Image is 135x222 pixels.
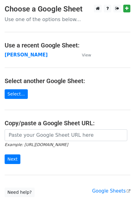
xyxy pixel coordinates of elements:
input: Next [5,154,20,164]
h4: Select another Google Sheet: [5,77,130,85]
input: Paste your Google Sheet URL here [5,129,127,141]
a: Need help? [5,188,35,197]
p: Use one of the options below... [5,16,130,23]
a: View [76,52,91,58]
h3: Choose a Google Sheet [5,5,130,14]
h4: Copy/paste a Google Sheet URL: [5,119,130,127]
a: [PERSON_NAME] [5,52,48,58]
a: Google Sheets [92,188,130,194]
small: Example: [URL][DOMAIN_NAME] [5,142,68,147]
a: Select... [5,89,28,99]
small: View [82,53,91,57]
iframe: Chat Widget [104,192,135,222]
h4: Use a recent Google Sheet: [5,42,130,49]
